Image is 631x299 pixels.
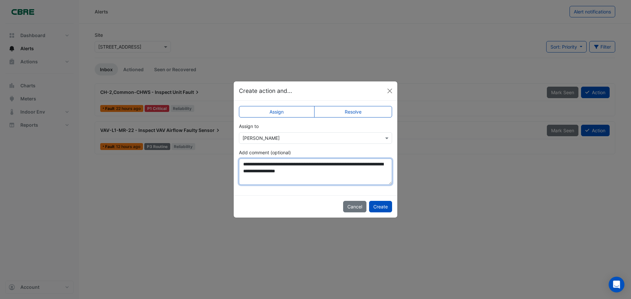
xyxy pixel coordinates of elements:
button: Cancel [343,201,366,212]
h5: Create action and... [239,87,292,95]
label: Assign [239,106,315,117]
label: Resolve [314,106,392,117]
label: Add comment (optional) [239,149,291,156]
label: Assign to [239,123,259,130]
button: Close [385,86,395,96]
button: Create [369,201,392,212]
div: Open Intercom Messenger [609,277,624,292]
